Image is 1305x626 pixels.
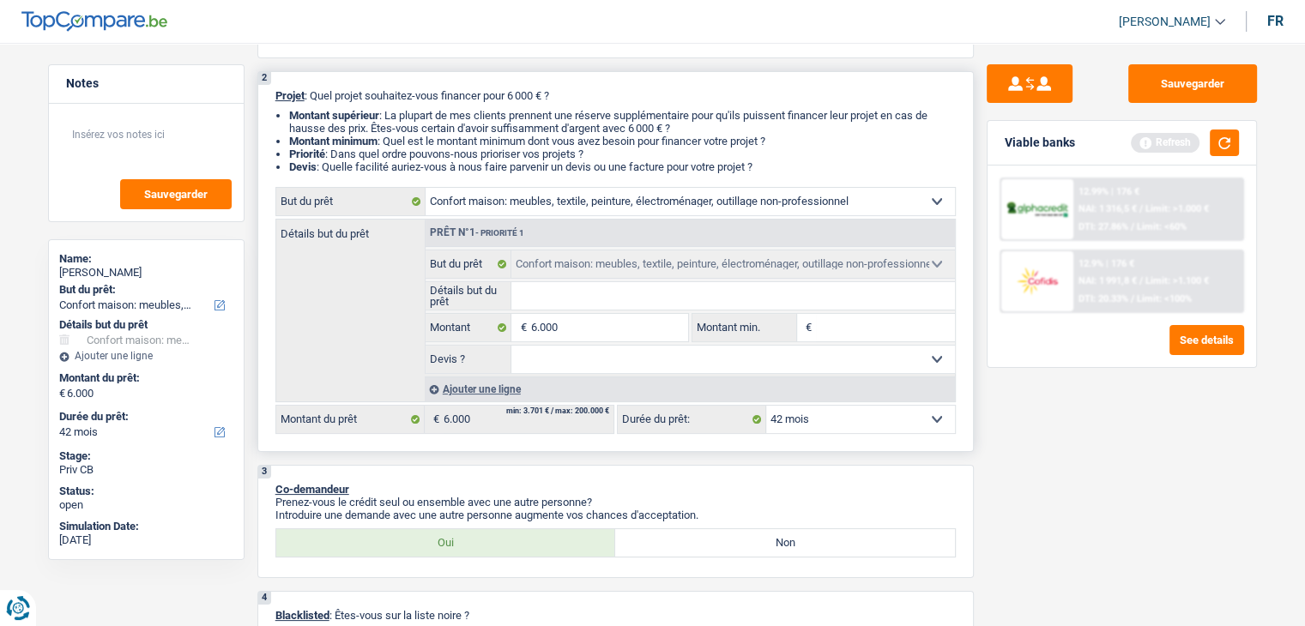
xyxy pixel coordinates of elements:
[475,228,524,238] span: - Priorité 1
[426,227,529,238] div: Prêt n°1
[1145,203,1209,214] span: Limit: >1.000 €
[59,318,233,332] div: Détails but du prêt
[258,466,271,479] div: 3
[289,160,956,173] li: : Quelle facilité auriez-vous à nous faire parvenir un devis ou une facture pour votre projet ?
[1105,8,1225,36] a: [PERSON_NAME]
[59,485,233,498] div: Status:
[426,346,512,373] label: Devis ?
[275,89,305,102] span: Projet
[120,179,232,209] button: Sauvegarder
[21,11,167,32] img: TopCompare Logo
[797,314,816,341] span: €
[59,266,233,280] div: [PERSON_NAME]
[1078,293,1128,304] span: DTI: 20.33%
[276,406,425,433] label: Montant du prêt
[1078,275,1137,286] span: NAI: 1 991,8 €
[289,135,378,147] strong: Montant minimum
[615,529,955,557] label: Non
[1078,203,1137,214] span: NAI: 1 316,5 €
[426,314,512,341] label: Montant
[59,371,230,385] label: Montant du prêt:
[289,160,317,173] span: Devis
[144,189,208,200] span: Sauvegarder
[1128,64,1257,103] button: Sauvegarder
[1005,135,1075,150] div: Viable banks
[289,147,325,160] strong: Priorité
[1131,221,1134,232] span: /
[425,376,955,401] div: Ajouter une ligne
[1078,186,1139,197] div: 12.99% | 176 €
[258,592,271,605] div: 4
[1078,221,1128,232] span: DTI: 27.86%
[59,283,230,297] label: But du prêt:
[1145,275,1209,286] span: Limit: >1.100 €
[59,498,233,512] div: open
[59,449,233,463] div: Stage:
[1006,265,1069,297] img: Cofidis
[59,410,230,424] label: Durée du prêt:
[258,72,271,85] div: 2
[1119,15,1211,29] span: [PERSON_NAME]
[1169,325,1244,355] button: See details
[289,147,956,160] li: : Dans quel ordre pouvons-nous prioriser vos projets ?
[426,282,512,310] label: Détails but du prêt
[276,188,426,215] label: But du prêt
[66,76,227,91] h5: Notes
[275,609,329,622] span: Blacklisted
[1137,293,1192,304] span: Limit: <100%
[1139,275,1143,286] span: /
[59,520,233,533] div: Simulation Date:
[59,533,233,547] div: [DATE]
[275,509,956,521] p: Introduire une demande avec une autre personne augmente vos chances d'acceptation.
[59,463,233,477] div: Priv CB
[1139,203,1143,214] span: /
[618,406,766,433] label: Durée du prêt:
[1267,13,1284,29] div: fr
[1131,293,1134,304] span: /
[426,250,512,278] label: But du prêt
[1137,221,1187,232] span: Limit: <60%
[506,407,609,415] div: min: 3.701 € / max: 200.000 €
[59,387,65,400] span: €
[275,496,956,509] p: Prenez-vous le crédit seul ou ensemble avec une autre personne?
[425,406,444,433] span: €
[289,135,956,147] li: : Quel est le montant minimum dont vous avez besoin pour financer votre projet ?
[275,89,956,102] p: : Quel projet souhaitez-vous financer pour 6 000 € ?
[276,529,616,557] label: Oui
[1131,133,1199,152] div: Refresh
[1006,200,1069,220] img: Alphacredit
[1078,258,1134,269] div: 12.9% | 176 €
[59,252,233,266] div: Name:
[692,314,797,341] label: Montant min.
[275,483,349,496] span: Co-demandeur
[289,109,956,135] li: : La plupart de mes clients prennent une réserve supplémentaire pour qu'ils puissent financer leu...
[276,220,425,239] label: Détails but du prêt
[289,109,379,122] strong: Montant supérieur
[59,350,233,362] div: Ajouter une ligne
[275,609,956,622] p: : Êtes-vous sur la liste noire ?
[511,314,530,341] span: €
